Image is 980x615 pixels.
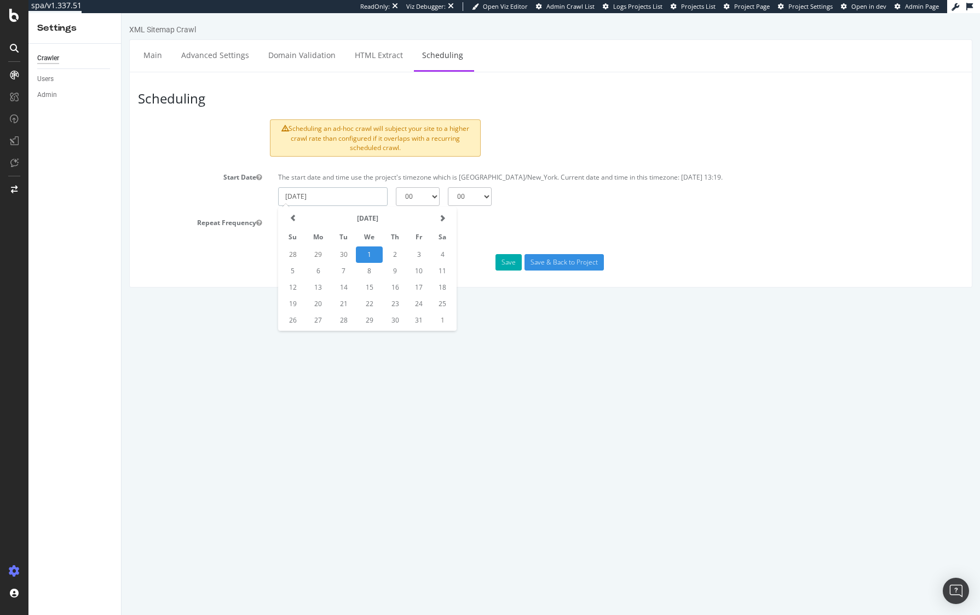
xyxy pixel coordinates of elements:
td: 23 [261,283,286,299]
th: [DATE] [183,196,309,215]
p: The start date and time use the project's timezone which is [GEOGRAPHIC_DATA]/New_York. Current d... [157,159,842,169]
a: Domain Validation [139,27,222,57]
a: Open Viz Editor [472,2,528,11]
a: Projects List [671,2,716,11]
td: 20 [183,283,210,299]
td: 21 [210,283,234,299]
td: 29 [234,299,261,315]
td: 13 [183,266,210,283]
td: 6 [183,250,210,266]
td: 1 [309,299,333,315]
div: Scheduling an ad-hoc crawl will subject your site to a higher crawl rate than configured if it ov... [148,106,359,143]
span: Open Viz Editor [483,2,528,10]
th: Fr [286,215,309,233]
div: Open Intercom Messenger [943,578,969,604]
h3: Scheduling [11,78,151,93]
div: Admin [37,89,57,101]
th: Mo [183,215,210,233]
a: Project Settings [778,2,833,11]
div: ReadOnly: [360,2,390,11]
span: Admin Page [905,2,939,10]
a: Admin Page [895,2,939,11]
a: Project Page [724,2,770,11]
td: 9 [261,250,286,266]
td: 4 [309,233,333,250]
span: Admin Crawl List [546,2,595,10]
td: 15 [234,266,261,283]
a: Admin Crawl List [536,2,595,11]
a: Main [14,27,49,57]
div: Settings [37,22,112,35]
td: 26 [159,299,183,315]
td: 19 [159,283,183,299]
td: 5 [159,250,183,266]
td: 22 [234,283,261,299]
span: Logs Projects List [613,2,662,10]
button: Repeat Frequency [135,205,140,214]
td: 16 [261,266,286,283]
td: 30 [261,299,286,315]
a: Admin [37,89,113,101]
div: XML Sitemap Crawl [8,11,74,22]
th: Sa [309,215,333,233]
a: Crawler [37,53,113,64]
td: 7 [210,250,234,266]
span: Project Page [734,2,770,10]
div: Viz Debugger: [406,2,446,11]
div: Crawler [37,53,59,64]
td: 29 [183,233,210,250]
td: 8 [234,250,261,266]
td: 1 [234,233,261,250]
th: We [234,215,261,233]
td: 18 [309,266,333,283]
a: Logs Projects List [603,2,662,11]
button: Save [374,241,400,257]
td: 24 [286,283,309,299]
input: Save & Back to Project [403,241,482,257]
a: Users [37,73,113,85]
td: 14 [210,266,234,283]
label: Start Date [8,156,148,169]
td: 31 [286,299,309,315]
div: Users [37,73,54,85]
a: Open in dev [841,2,886,11]
a: Scheduling [292,27,350,57]
td: 30 [210,233,234,250]
td: 27 [183,299,210,315]
td: 10 [286,250,309,266]
td: 3 [286,233,309,250]
td: 28 [159,233,183,250]
th: Tu [210,215,234,233]
span: Project Settings [788,2,833,10]
td: 12 [159,266,183,283]
td: 2 [261,233,286,250]
a: HTML Extract [225,27,290,57]
span: Projects List [681,2,716,10]
th: Su [159,215,183,233]
span: Open in dev [851,2,886,10]
input: Enter a date [157,174,266,193]
td: 28 [210,299,234,315]
td: 11 [309,250,333,266]
a: Advanced Settings [51,27,136,57]
button: Start Date [135,159,140,169]
label: Repeat Frequency [8,201,148,214]
td: 17 [286,266,309,283]
td: 25 [309,283,333,299]
th: Th [261,215,286,233]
